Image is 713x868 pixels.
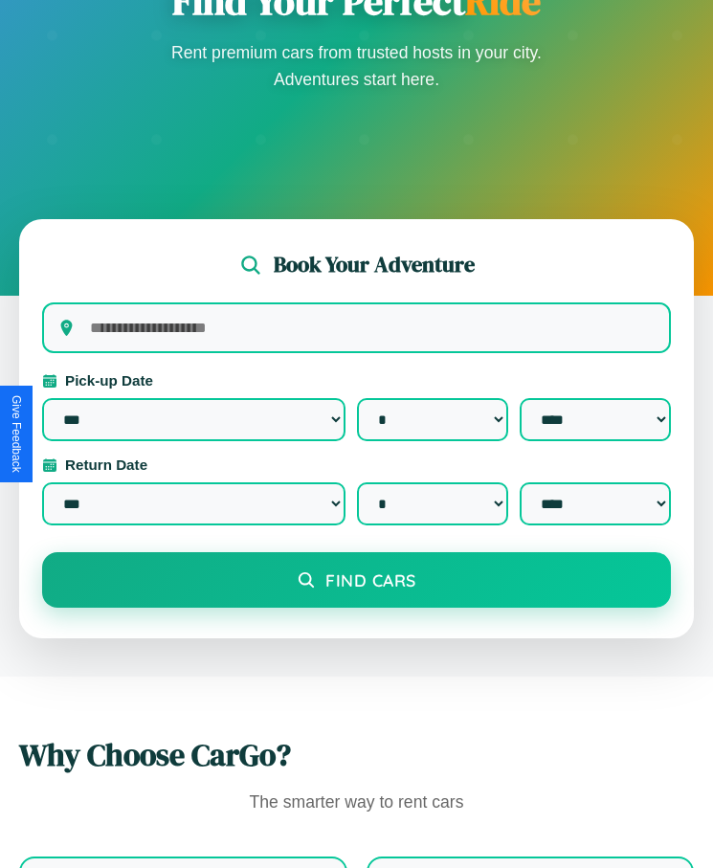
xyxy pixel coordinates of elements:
p: The smarter way to rent cars [19,788,694,818]
h2: Why Choose CarGo? [19,734,694,776]
p: Rent premium cars from trusted hosts in your city. Adventures start here. [166,39,548,93]
label: Pick-up Date [42,372,671,389]
h2: Book Your Adventure [274,250,475,279]
label: Return Date [42,456,671,473]
button: Find Cars [42,552,671,608]
div: Give Feedback [10,395,23,473]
